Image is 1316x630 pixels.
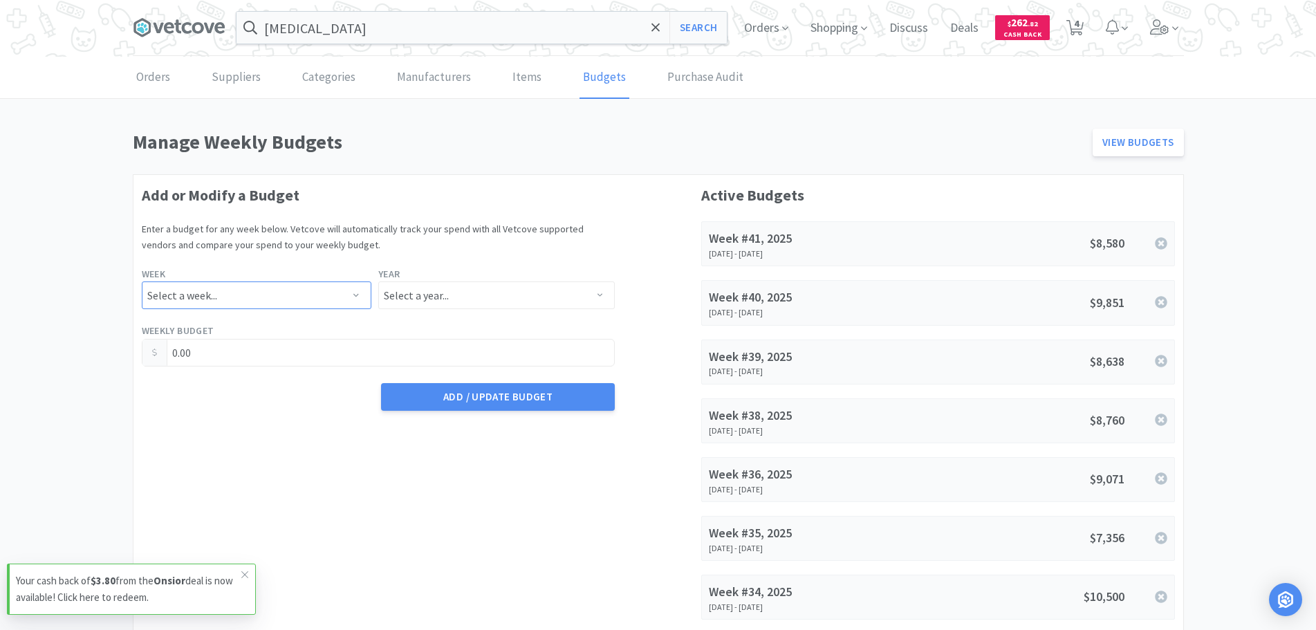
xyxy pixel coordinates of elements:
[709,347,916,367] div: Week #39, 2025
[142,323,214,338] label: Weekly Budget
[133,57,174,99] a: Orders
[91,574,115,587] strong: $3.80
[1008,16,1038,29] span: 262
[142,266,166,281] label: Week
[884,22,934,35] a: Discuss
[16,573,241,606] p: Your cash back of from the deal is now available! Click here to redeem.
[701,185,804,205] strong: Active Budgets
[1090,353,1124,369] span: $8,638
[709,544,916,553] div: [DATE] - [DATE]
[709,465,916,485] div: Week #36, 2025
[1028,19,1038,28] span: . 82
[1090,471,1124,487] span: $9,071
[237,12,727,44] input: Search by item, sku, manufacturer, ingredient, size...
[580,57,629,99] a: Budgets
[378,266,400,281] label: Year
[133,127,1085,158] h1: Manage Weekly Budgets
[1061,24,1089,36] a: 4
[709,308,916,317] div: [DATE] - [DATE]
[381,383,615,411] button: Add / Update Budget
[509,57,545,99] a: Items
[995,9,1050,46] a: $262.82Cash Back
[1269,583,1302,616] div: Open Intercom Messenger
[393,57,474,99] a: Manufacturers
[709,582,916,602] div: Week #34, 2025
[945,22,984,35] a: Deals
[154,574,185,587] strong: Onsior
[709,485,916,494] div: [DATE] - [DATE]
[709,426,916,436] div: [DATE] - [DATE]
[1090,235,1124,251] span: $8,580
[1003,31,1041,40] span: Cash Back
[1090,412,1124,428] span: $8,760
[208,57,264,99] a: Suppliers
[664,57,747,99] a: Purchase Audit
[1084,589,1124,604] span: $10,500
[1090,295,1124,311] span: $9,851
[1093,129,1184,156] a: View Budgets
[1008,19,1011,28] span: $
[299,57,359,99] a: Categories
[142,221,615,252] p: Enter a budget for any week below. Vetcove will automatically track your spend with all Vetcove s...
[1090,530,1124,546] span: $7,356
[709,288,916,308] div: Week #40, 2025
[709,406,916,426] div: Week #38, 2025
[709,367,916,376] div: [DATE] - [DATE]
[142,185,299,205] strong: Add or Modify a Budget
[669,12,727,44] button: Search
[709,524,916,544] div: Week #35, 2025
[709,229,916,249] div: Week #41, 2025
[709,249,916,259] div: [DATE] - [DATE]
[709,602,916,612] div: [DATE] - [DATE]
